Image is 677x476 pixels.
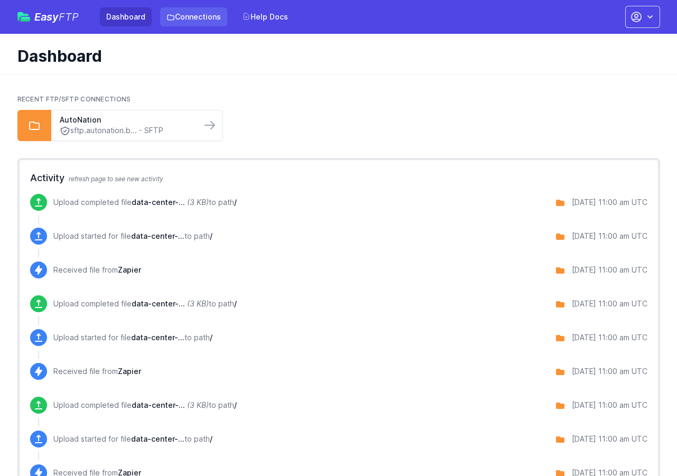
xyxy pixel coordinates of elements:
span: / [234,198,237,207]
div: [DATE] 11:00 am UTC [572,400,647,410]
a: sftp.autonation.b... - SFTP [60,125,193,136]
span: / [234,400,237,409]
div: [DATE] 11:00 am UTC [572,434,647,444]
div: [DATE] 11:00 am UTC [572,298,647,309]
p: Received file from [53,366,141,377]
span: / [210,231,212,240]
span: Zapier [118,367,141,376]
div: [DATE] 11:00 am UTC [572,265,647,275]
div: [DATE] 11:00 am UTC [572,197,647,208]
span: Zapier [118,265,141,274]
a: Dashboard [100,7,152,26]
h1: Dashboard [17,46,652,66]
span: data-center-1759230021.csv [132,299,185,308]
span: Easy [34,12,79,22]
i: (3 KB) [187,400,209,409]
p: Upload completed file to path [53,197,237,208]
span: refresh page to see new activity [69,175,163,183]
a: Help Docs [236,7,294,26]
span: data-center-1759143617.csv [131,434,184,443]
i: (3 KB) [187,198,209,207]
span: FTP [59,11,79,23]
p: Received file from [53,265,141,275]
a: Connections [160,7,227,26]
img: easyftp_logo.png [17,12,30,22]
div: [DATE] 11:00 am UTC [572,366,647,377]
span: data-center-1759316406.csv [131,231,184,240]
p: Upload started for file to path [53,434,212,444]
a: AutoNation [60,115,193,125]
iframe: Drift Widget Chat Controller [624,423,664,463]
span: data-center-1759143617.csv [132,400,185,409]
span: data-center-1759230021.csv [131,333,184,342]
h2: Recent FTP/SFTP Connections [17,95,660,104]
span: / [210,333,212,342]
span: / [234,299,237,308]
i: (3 KB) [187,299,209,308]
p: Upload started for file to path [53,332,212,343]
p: Upload completed file to path [53,400,237,410]
span: / [210,434,212,443]
div: [DATE] 11:00 am UTC [572,332,647,343]
p: Upload started for file to path [53,231,212,241]
a: EasyFTP [17,12,79,22]
span: data-center-1759316406.csv [132,198,185,207]
div: [DATE] 11:00 am UTC [572,231,647,241]
h2: Activity [30,171,647,185]
p: Upload completed file to path [53,298,237,309]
